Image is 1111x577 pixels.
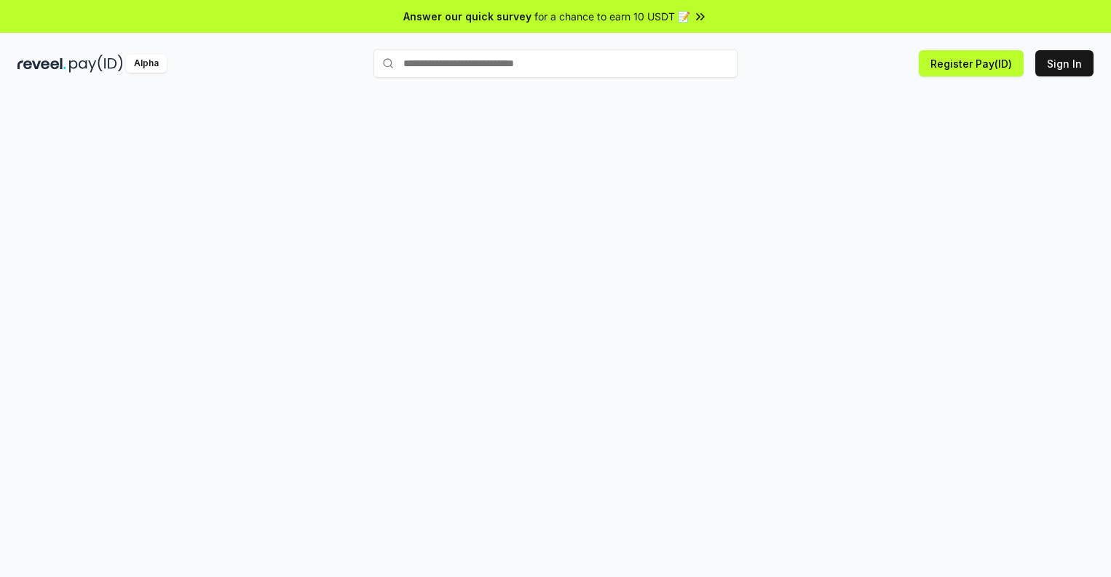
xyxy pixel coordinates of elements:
[1035,50,1094,76] button: Sign In
[126,55,167,73] div: Alpha
[534,9,690,24] span: for a chance to earn 10 USDT 📝
[69,55,123,73] img: pay_id
[17,55,66,73] img: reveel_dark
[919,50,1024,76] button: Register Pay(ID)
[403,9,531,24] span: Answer our quick survey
